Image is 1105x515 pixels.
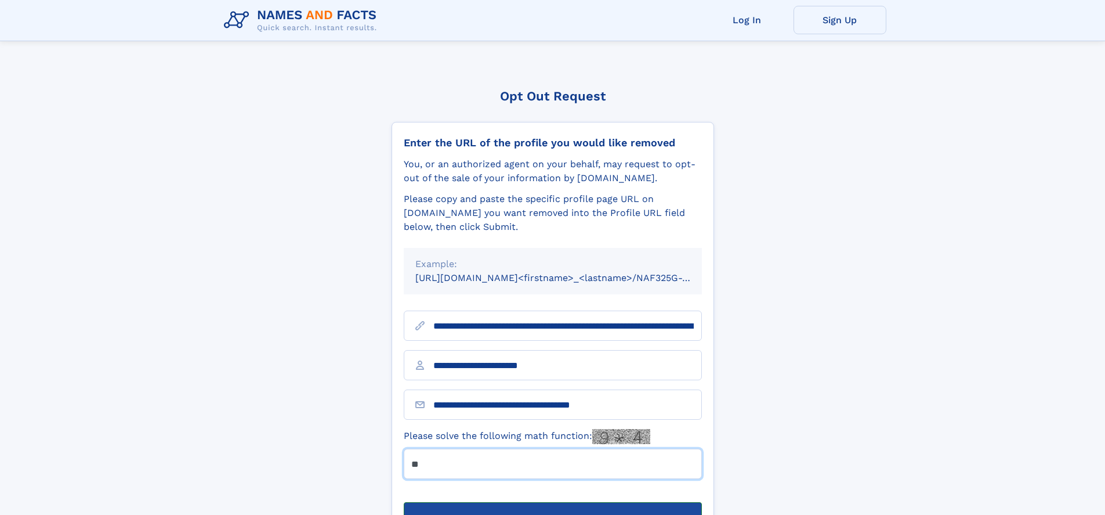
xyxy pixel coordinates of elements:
img: Logo Names and Facts [219,5,386,36]
div: Example: [415,257,690,271]
small: [URL][DOMAIN_NAME]<firstname>_<lastname>/NAF325G-xxxxxxxx [415,272,724,283]
div: Enter the URL of the profile you would like removed [404,136,702,149]
div: Opt Out Request [392,89,714,103]
div: You, or an authorized agent on your behalf, may request to opt-out of the sale of your informatio... [404,157,702,185]
label: Please solve the following math function: [404,429,650,444]
a: Log In [701,6,794,34]
div: Please copy and paste the specific profile page URL on [DOMAIN_NAME] you want removed into the Pr... [404,192,702,234]
a: Sign Up [794,6,886,34]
